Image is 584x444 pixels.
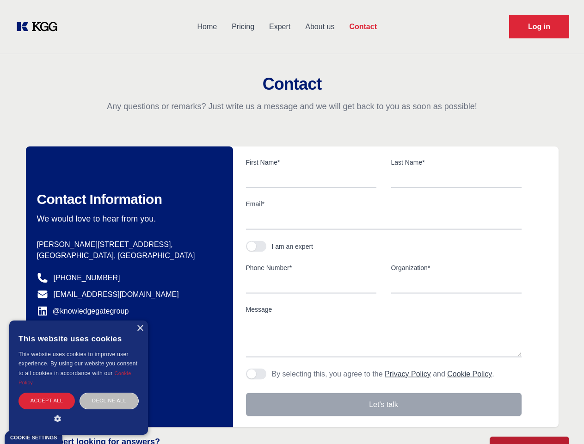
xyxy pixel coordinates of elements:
[262,15,298,39] a: Expert
[18,393,75,409] div: Accept all
[11,101,573,112] p: Any questions or remarks? Just write us a message and we will get back to you as soon as possible!
[11,75,573,93] h2: Contact
[18,370,131,385] a: Cookie Policy
[18,351,137,376] span: This website uses cookies to improve user experience. By using our website you consent to all coo...
[15,19,65,34] a: KOL Knowledge Platform: Talk to Key External Experts (KEE)
[272,369,494,380] p: By selecting this, you agree to the and .
[37,213,218,224] p: We would love to hear from you.
[391,158,522,167] label: Last Name*
[342,15,384,39] a: Contact
[391,263,522,272] label: Organization*
[37,306,129,317] a: @knowledgegategroup
[538,400,584,444] iframe: Chat Widget
[246,199,522,209] label: Email*
[246,263,376,272] label: Phone Number*
[509,15,569,38] a: Request Demo
[18,327,139,350] div: This website uses cookies
[447,370,492,378] a: Cookie Policy
[246,158,376,167] label: First Name*
[385,370,431,378] a: Privacy Policy
[10,435,57,440] div: Cookie settings
[246,305,522,314] label: Message
[136,325,143,332] div: Close
[246,393,522,416] button: Let's talk
[190,15,224,39] a: Home
[37,239,218,250] p: [PERSON_NAME][STREET_ADDRESS],
[298,15,342,39] a: About us
[54,272,120,284] a: [PHONE_NUMBER]
[37,191,218,208] h2: Contact Information
[54,289,179,300] a: [EMAIL_ADDRESS][DOMAIN_NAME]
[224,15,262,39] a: Pricing
[272,242,314,251] div: I am an expert
[37,250,218,261] p: [GEOGRAPHIC_DATA], [GEOGRAPHIC_DATA]
[80,393,139,409] div: Decline all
